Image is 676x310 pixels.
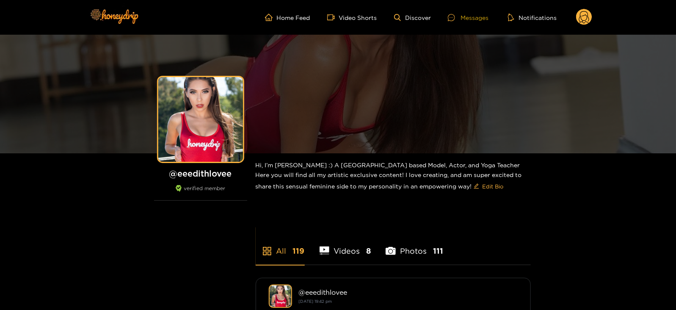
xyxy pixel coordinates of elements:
div: Messages [448,13,488,22]
div: Hi, I’m [PERSON_NAME] :) A [GEOGRAPHIC_DATA] based Model, Actor, and Yoga Teacher Here you will f... [256,153,531,200]
div: @ eeedithlovee [299,288,518,296]
span: video-camera [327,14,339,21]
img: eeedithlovee [269,285,292,308]
li: All [256,227,305,265]
small: [DATE] 19:42 pm [299,299,332,304]
span: 111 [433,246,443,256]
h1: @ eeedithlovee [154,168,247,179]
span: home [265,14,277,21]
a: Video Shorts [327,14,377,21]
span: 119 [293,246,305,256]
div: verified member [154,185,247,201]
a: Discover [394,14,431,21]
span: edit [474,183,479,190]
a: Home Feed [265,14,310,21]
span: 8 [366,246,371,256]
li: Videos [320,227,371,265]
button: Notifications [505,13,559,22]
span: Edit Bio [483,182,504,191]
li: Photos [386,227,443,265]
button: editEdit Bio [472,180,505,193]
span: appstore [262,246,272,256]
